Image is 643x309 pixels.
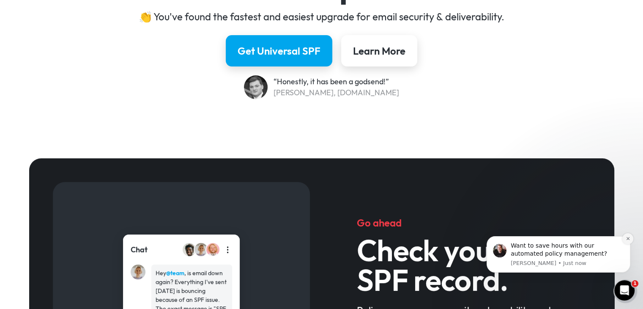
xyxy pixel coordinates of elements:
span: 1 [632,280,638,287]
a: Get Universal SPF [226,35,332,66]
div: 👏 You've found the fastest and easiest upgrade for email security & deliverability. [76,10,567,23]
div: Chat [131,244,148,255]
h5: Go ahead [357,216,567,229]
strong: @team [166,269,184,277]
div: [PERSON_NAME], [DOMAIN_NAME] [274,87,399,98]
div: Learn More [353,44,405,58]
iframe: Intercom notifications message [474,223,643,286]
h3: Check your SPF record. [357,235,567,295]
a: Learn More [341,35,417,66]
div: Get Universal SPF [238,44,320,58]
iframe: Intercom live chat [614,280,635,301]
div: “Honestly, it has been a godsend!” [274,76,399,87]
